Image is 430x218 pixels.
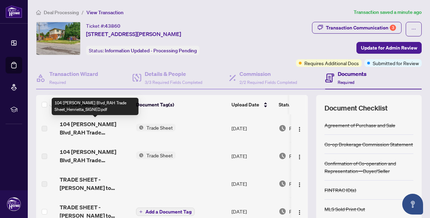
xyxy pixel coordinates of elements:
span: Trade Sheet [144,151,176,159]
div: Co-op Brokerage Commission Statement [324,140,413,148]
div: Ticket #: [86,22,120,30]
button: Status IconTrade Sheet [136,124,176,131]
span: Pending Review [289,152,324,160]
span: 3/3 Required Fields Completed [145,80,202,85]
span: 43860 [105,23,120,29]
img: Document Status [279,124,286,132]
li: / [82,8,84,16]
button: Add a Document Tag [136,208,195,216]
span: Add a Document Tag [145,209,192,214]
article: Transaction saved a minute ago [354,8,422,16]
span: Submitted for Review [373,59,419,67]
span: Update for Admin Review [361,42,417,53]
img: Status Icon [136,124,144,131]
span: TRADE SHEET - [PERSON_NAME] to REVIEW - 2 [PERSON_NAME] Drive.pdf [60,175,130,192]
button: Add a Document Tag [136,207,195,216]
span: 2/2 Required Fields Completed [239,80,297,85]
th: Document Tag(s) [133,95,229,114]
h4: Transaction Wizard [49,70,98,78]
span: ellipsis [411,27,416,32]
span: Pending Review [289,124,324,132]
button: Open asap [402,194,423,215]
span: Required [338,80,354,85]
h4: Commission [239,70,297,78]
th: Status [276,95,335,114]
div: Confirmation of Co-operation and Representation—Buyer/Seller [324,159,413,175]
span: Required [49,80,66,85]
span: plus [139,210,143,213]
div: FINTRAC ID(s) [324,186,356,194]
img: Document Status [279,180,286,188]
span: Requires Additional Docs [304,59,359,67]
td: [DATE] [229,114,276,142]
span: Pending Review [289,208,324,215]
span: 104 [PERSON_NAME] Blvd_RAH Trade Sheet_Henrietta_SIGNED.pdf [60,120,130,137]
div: 104 [PERSON_NAME] Blvd_RAH Trade Sheet_Henrietta_SIGNED.pdf [52,98,138,115]
span: Upload Date [231,101,259,108]
div: Agreement of Purchase and Sale [324,121,395,129]
div: Status: [86,46,200,55]
span: View Transaction [86,9,124,16]
th: (22) File Name [57,95,133,114]
img: Logo [297,182,302,188]
span: Document Checklist [324,103,388,113]
div: MLS Sold Print Out [324,205,365,213]
span: [STREET_ADDRESS][PERSON_NAME] [86,30,181,38]
div: 3 [390,25,396,31]
img: Status Icon [136,151,144,159]
span: Status [279,101,293,108]
img: Document Status [279,208,286,215]
h4: Details & People [145,70,202,78]
button: Logo [294,150,305,162]
button: Status IconTrade Sheet [136,151,176,159]
td: [DATE] [229,142,276,170]
img: Logo [297,127,302,132]
span: Deal Processing [44,9,79,16]
span: 104 [PERSON_NAME] Blvd_RAH Trade Sheet_Edwin Chan_SIGNED.pdf [60,148,130,164]
img: logo [6,5,22,18]
span: Information Updated - Processing Pending [105,47,197,54]
button: Update for Admin Review [356,42,422,54]
button: Transaction Communication3 [312,22,402,34]
img: Logo [297,210,302,215]
span: Pending Review [289,180,324,188]
th: Upload Date [229,95,276,114]
span: Trade Sheet [144,124,176,131]
img: Profile Icon [7,198,20,211]
h4: Documents [338,70,366,78]
div: Transaction Communication [326,22,396,33]
td: [DATE] [229,170,276,198]
img: IMG-E12206459_1.jpg [36,22,80,55]
span: home [36,10,41,15]
button: Logo [294,123,305,134]
img: Document Status [279,152,286,160]
button: Logo [294,206,305,217]
img: Logo [297,154,302,160]
button: Logo [294,178,305,189]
